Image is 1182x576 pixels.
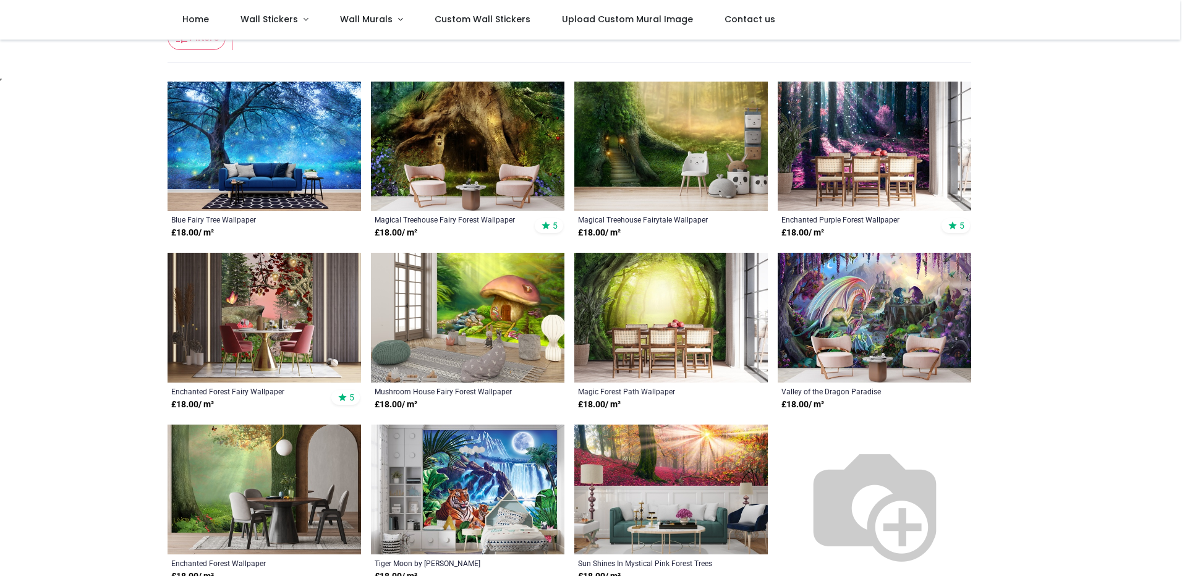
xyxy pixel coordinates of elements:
[349,392,354,403] span: 5
[375,227,417,239] strong: £ 18.00 / m²
[778,82,971,211] img: Enchanted Purple Forest Wall Mural Wallpaper
[171,214,320,224] a: Blue Fairy Tree Wallpaper
[171,558,320,568] a: Enchanted Forest Wallpaper
[574,82,768,211] img: Magical Treehouse Fairytale Wall Mural Wallpaper
[781,214,930,224] a: Enchanted Purple Forest Wallpaper
[781,386,930,396] a: Valley of the Dragon Paradise
[578,386,727,396] a: Magic Forest Path Wallpaper
[168,253,361,383] img: Enchanted Forest Fairy Wall Mural Wallpaper
[182,13,209,25] span: Home
[171,399,214,411] strong: £ 18.00 / m²
[375,399,417,411] strong: £ 18.00 / m²
[562,13,693,25] span: Upload Custom Mural Image
[171,227,214,239] strong: £ 18.00 / m²
[578,558,727,568] a: Sun Shines In Mystical Pink Forest Trees Wallpaper
[959,220,964,231] span: 5
[574,253,768,383] img: Magic Forest Path Wall Mural Wallpaper
[240,13,298,25] span: Wall Stickers
[781,399,824,411] strong: £ 18.00 / m²
[340,13,393,25] span: Wall Murals
[375,558,524,568] a: Tiger Moon by [PERSON_NAME]
[435,13,530,25] span: Custom Wall Stickers
[578,399,621,411] strong: £ 18.00 / m²
[778,253,971,383] img: Valley of the Dragon Paradise Wall Mural
[375,214,524,224] a: Magical Treehouse Fairy Forest Wallpaper
[371,253,564,383] img: Mushroom House Fairy Forest Wall Mural Wallpaper
[168,82,361,211] img: Blue Fairy Tree Wall Mural Wallpaper
[725,13,775,25] span: Contact us
[578,214,727,224] a: Magical Treehouse Fairytale Wallpaper
[375,386,524,396] a: Mushroom House Fairy Forest Wallpaper
[781,227,824,239] strong: £ 18.00 / m²
[578,227,621,239] strong: £ 18.00 / m²
[171,386,320,396] a: Enchanted Forest Fairy Wallpaper
[371,425,564,554] img: Tiger Moon Wall Mural by Steve Crisp
[371,82,564,211] img: Magical Treehouse Fairy Forest Wall Mural Wallpaper
[168,425,361,554] img: Enchanted Forest Wall Mural Wallpaper
[574,425,768,554] img: Sun Shines In Mystical Pink Forest Trees Wall Mural Wallpaper
[553,220,558,231] span: 5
